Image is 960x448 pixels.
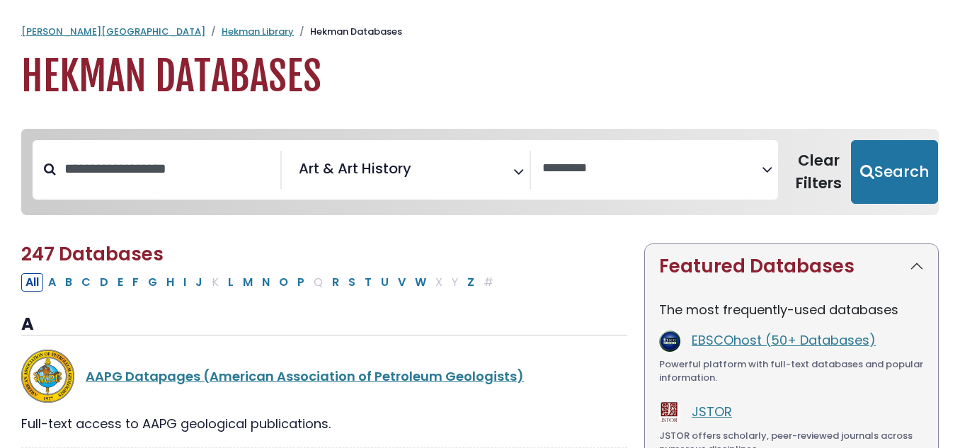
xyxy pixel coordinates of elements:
div: Full-text access to AAPG geological publications. [21,414,627,433]
a: JSTOR [692,403,732,420]
a: [PERSON_NAME][GEOGRAPHIC_DATA] [21,25,205,38]
button: Filter Results V [394,273,410,292]
nav: breadcrumb [21,25,939,39]
button: Filter Results O [275,273,292,292]
p: The most frequently-used databases [659,300,924,319]
textarea: Search [414,166,424,180]
button: Filter Results U [377,273,393,292]
button: Filter Results L [224,273,238,292]
div: Alpha-list to filter by first letter of database name [21,272,499,290]
div: Powerful platform with full-text databases and popular information. [659,357,924,385]
button: Filter Results R [328,273,343,292]
button: Filter Results E [113,273,127,292]
button: Submit for Search Results [851,140,938,204]
button: Filter Results H [162,273,178,292]
button: Filter Results Z [463,273,479,292]
a: Hekman Library [222,25,294,38]
input: Search database by title or keyword [56,157,280,180]
button: Filter Results N [258,273,274,292]
button: Filter Results J [191,273,207,292]
button: Filter Results M [239,273,257,292]
button: Featured Databases [645,244,938,289]
nav: Search filters [21,129,939,215]
button: Filter Results B [61,273,76,292]
button: Filter Results A [44,273,60,292]
li: Hekman Databases [294,25,402,39]
button: Filter Results G [144,273,161,292]
button: Filter Results C [77,273,95,292]
button: Filter Results T [360,273,376,292]
button: Filter Results P [293,273,309,292]
button: All [21,273,43,292]
h1: Hekman Databases [21,53,939,100]
button: Filter Results W [411,273,430,292]
h3: A [21,314,627,335]
button: Filter Results S [344,273,360,292]
span: 247 Databases [21,241,164,267]
a: AAPG Datapages (American Association of Petroleum Geologists) [86,367,524,385]
span: Art & Art History [299,158,411,179]
button: Filter Results D [96,273,113,292]
li: Art & Art History [293,158,411,179]
a: EBSCOhost (50+ Databases) [692,331,876,349]
button: Filter Results F [128,273,143,292]
button: Clear Filters [787,140,851,204]
textarea: Search [542,161,762,176]
button: Filter Results I [179,273,190,292]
